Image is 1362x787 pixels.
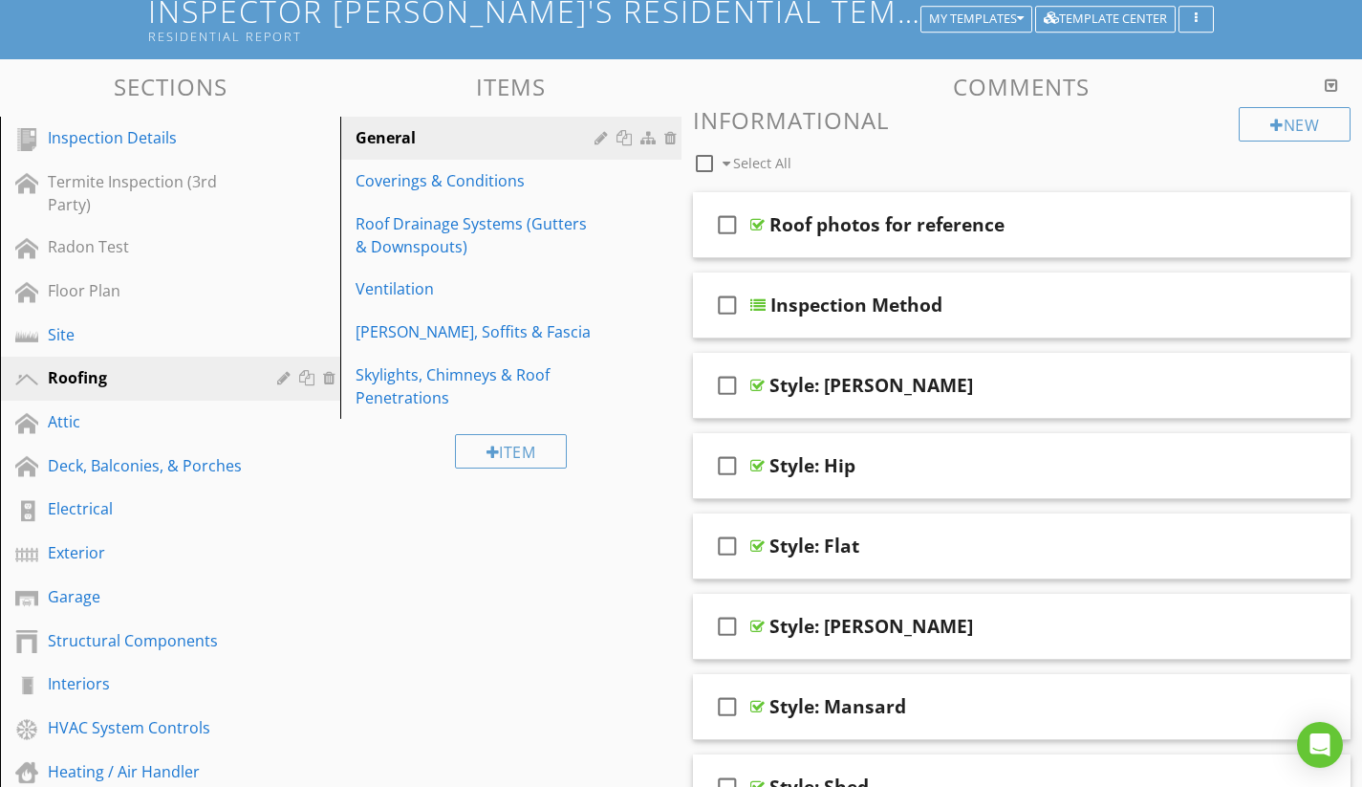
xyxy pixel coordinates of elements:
[48,541,249,564] div: Exterior
[769,535,859,557] div: Style: Flat
[356,169,599,192] div: Coverings & Conditions
[769,615,973,638] div: Style: [PERSON_NAME]
[712,523,743,569] i: check_box_outline_blank
[712,603,743,649] i: check_box_outline_blank
[712,443,743,489] i: check_box_outline_blank
[340,74,681,99] h3: Items
[1035,6,1176,33] button: Template Center
[769,213,1005,236] div: Roof photos for reference
[769,695,906,718] div: Style: Mansard
[48,323,249,346] div: Site
[48,672,249,695] div: Interiors
[1035,9,1176,26] a: Template Center
[356,320,599,343] div: [PERSON_NAME], Soffits & Fascia
[712,282,743,328] i: check_box_outline_blank
[769,454,855,477] div: Style: Hip
[769,374,973,397] div: Style: [PERSON_NAME]
[48,497,249,520] div: Electrical
[712,362,743,408] i: check_box_outline_blank
[148,29,926,44] div: Residential Report
[920,6,1032,33] button: My Templates
[48,126,249,149] div: Inspection Details
[733,154,791,172] span: Select All
[356,363,599,409] div: Skylights, Chimneys & Roof Penetrations
[356,212,599,258] div: Roof Drainage Systems (Gutters & Downspouts)
[48,716,249,739] div: HVAC System Controls
[48,410,249,433] div: Attic
[48,585,249,608] div: Garage
[48,235,249,258] div: Radon Test
[356,277,599,300] div: Ventilation
[712,202,743,248] i: check_box_outline_blank
[48,279,249,302] div: Floor Plan
[1044,12,1167,26] div: Template Center
[693,107,1351,133] h3: Informational
[1239,107,1351,142] div: New
[693,74,1351,99] h3: Comments
[1297,722,1343,768] div: Open Intercom Messenger
[48,629,249,652] div: Structural Components
[929,12,1024,26] div: My Templates
[455,434,568,469] div: Item
[770,294,942,317] div: Inspection Method
[712,684,743,730] i: check_box_outline_blank
[48,170,249,216] div: Termite Inspection (3rd Party)
[356,126,599,149] div: General
[48,760,249,783] div: Heating / Air Handler
[48,366,249,389] div: Roofing
[48,454,249,477] div: Deck, Balconies, & Porches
